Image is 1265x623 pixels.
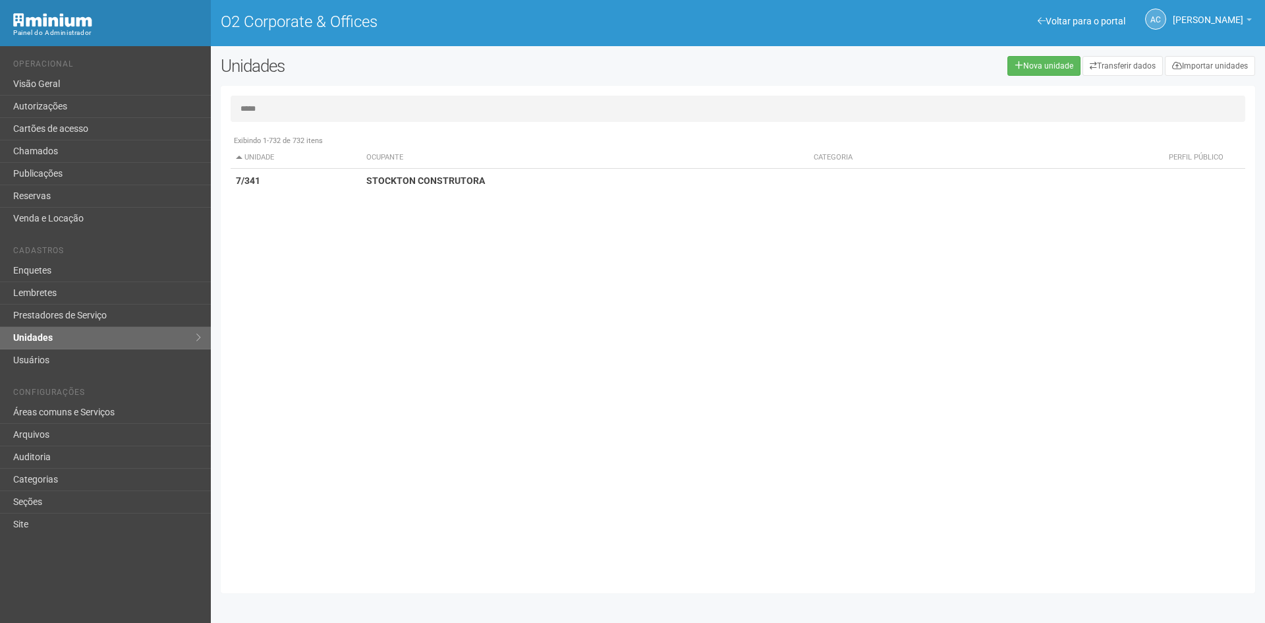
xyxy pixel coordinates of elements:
li: Configurações [13,388,201,401]
a: Importar unidades [1165,56,1255,76]
a: [PERSON_NAME] [1173,16,1252,27]
div: Exibindo 1-732 de 732 itens [231,135,1245,147]
div: Painel do Administrador [13,27,201,39]
a: Nova unidade [1007,56,1081,76]
li: Operacional [13,59,201,73]
h1: O2 Corporate & Offices [221,13,728,30]
img: Minium [13,13,92,27]
li: Cadastros [13,246,201,260]
a: Voltar para o portal [1038,16,1125,26]
th: Ocupante: activate to sort column ascending [361,147,808,169]
a: AC [1145,9,1166,30]
h2: Unidades [221,56,640,76]
th: Unidade: activate to sort column descending [231,147,361,169]
th: Categoria: activate to sort column ascending [808,147,1146,169]
strong: 7/341 [236,175,260,186]
strong: STOCKTON CONSTRUTORA [366,175,485,186]
th: Perfil público: activate to sort column ascending [1147,147,1245,169]
a: Transferir dados [1082,56,1163,76]
span: Ana Carla de Carvalho Silva [1173,2,1243,25]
